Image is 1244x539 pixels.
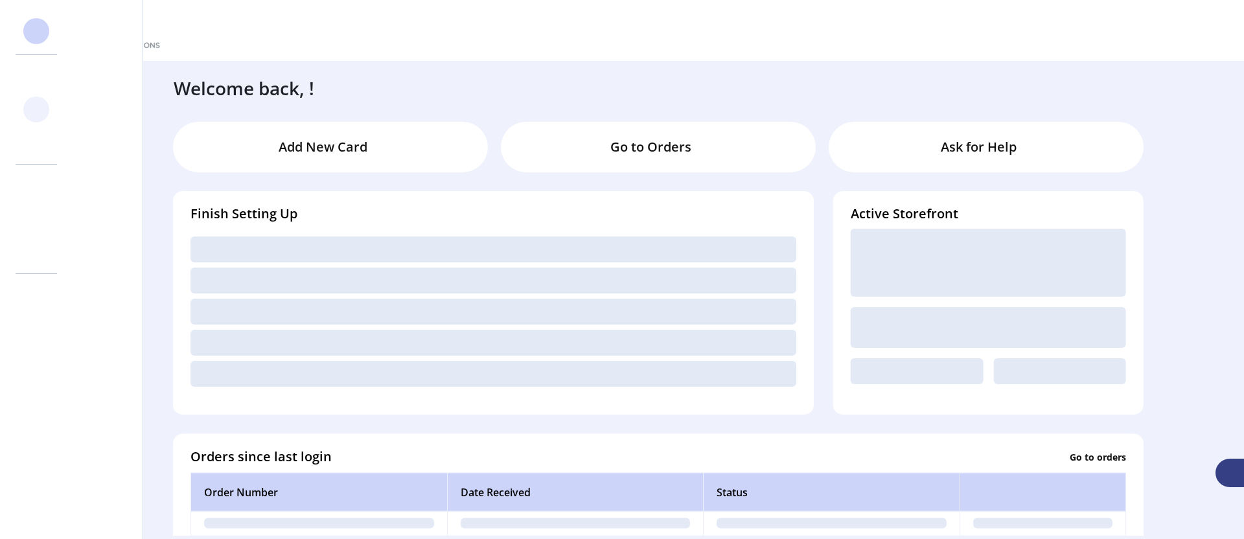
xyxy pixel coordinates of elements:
h3: Welcome back, ! [174,75,314,102]
h4: Finish Setting Up [190,204,796,224]
button: menu [1140,20,1160,41]
th: Date Received [447,473,704,512]
button: Publisher Panel [1185,20,1206,41]
p: Ask for Help [941,137,1017,157]
h4: Active Storefront [851,204,1126,224]
th: Order Number [190,473,447,512]
p: Add New Card [279,137,367,157]
h4: Orders since last login [190,447,332,466]
p: Go to orders [1070,450,1126,463]
p: Go to Orders [610,137,691,157]
th: Status [703,473,960,512]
